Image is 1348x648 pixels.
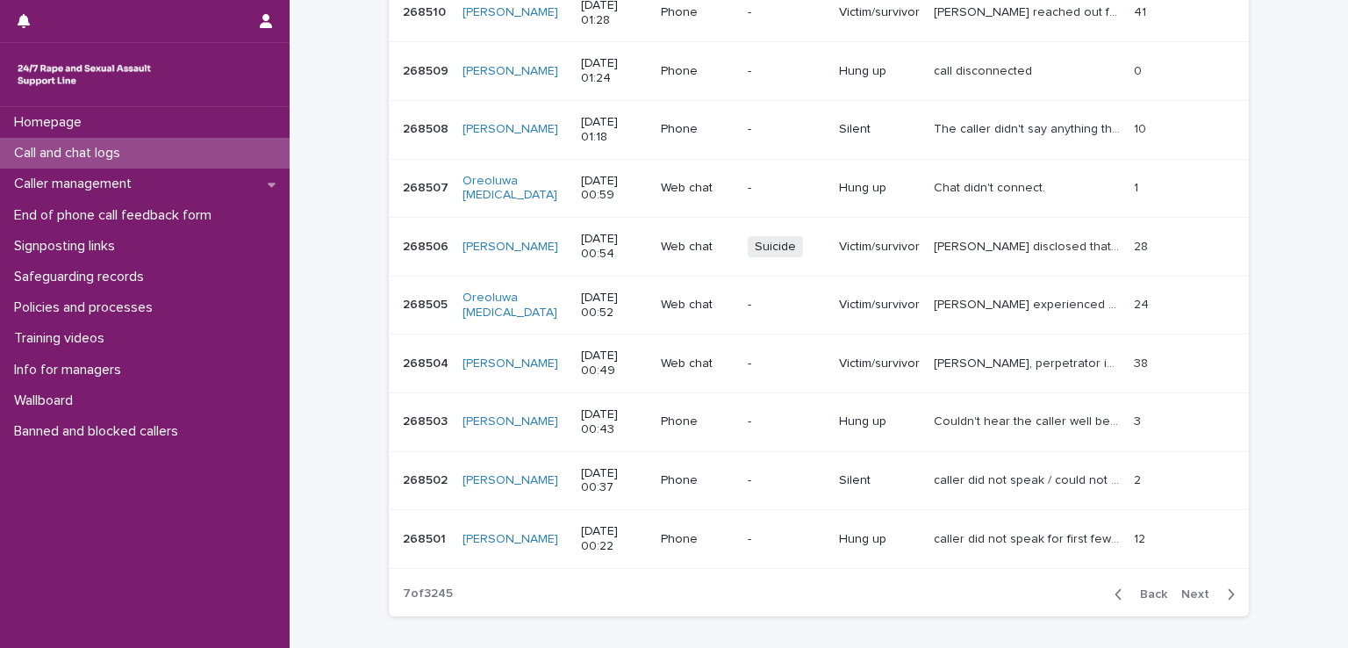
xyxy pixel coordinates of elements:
[839,122,920,137] p: Silent
[934,353,1123,371] p: Chatter Hannah, perpetrator is a man she knows who has talked about the rape with friends. We dis...
[403,353,452,371] p: 268504
[389,42,1249,101] tr: 268509268509 [PERSON_NAME] [DATE] 01:24Phone-Hung upcall disconnectedcall disconnected 00
[7,238,129,255] p: Signposting links
[7,114,96,131] p: Homepage
[661,240,734,255] p: Web chat
[403,294,451,313] p: 268505
[403,61,452,79] p: 268509
[661,181,734,196] p: Web chat
[462,356,558,371] a: [PERSON_NAME]
[839,298,920,313] p: Victim/survivor
[7,423,192,440] p: Banned and blocked callers
[839,532,920,547] p: Hung up
[661,122,734,137] p: Phone
[748,532,825,547] p: -
[1174,587,1249,602] button: Next
[7,392,87,409] p: Wallboard
[462,291,567,320] a: Oreoluwa [MEDICAL_DATA]
[1134,529,1149,547] p: 12
[748,356,825,371] p: -
[1134,353,1151,371] p: 38
[1134,177,1142,196] p: 1
[934,61,1036,79] p: call disconnected
[7,269,158,285] p: Safeguarding records
[934,2,1123,20] p: Caller reached out for support, going through police investigation, wanted space to talk through,...
[1134,119,1150,137] p: 10
[1101,587,1174,602] button: Back
[748,5,825,20] p: -
[748,298,825,313] p: -
[1134,2,1150,20] p: 41
[839,356,920,371] p: Victim/survivor
[389,572,467,616] p: 7 of 3245
[1134,294,1152,313] p: 24
[389,392,1249,451] tr: 268503268503 [PERSON_NAME] [DATE] 00:43Phone-Hung upCouldn't hear the caller well because she was...
[748,473,825,488] p: -
[581,174,646,204] p: [DATE] 00:59
[389,159,1249,218] tr: 268507268507 Oreoluwa [MEDICAL_DATA] [DATE] 00:59Web chat-Hung upChat didn't connect.Chat didn't ...
[389,451,1249,510] tr: 268502268502 [PERSON_NAME] [DATE] 00:37Phone-Silentcaller did not speak / could not be heard, cal...
[389,100,1249,159] tr: 268508268508 [PERSON_NAME] [DATE] 01:18Phone-SilentThe caller didn't say anything throughout the ...
[581,466,646,496] p: [DATE] 00:37
[389,335,1249,393] tr: 268504268504 [PERSON_NAME] [DATE] 00:49Web chat-Victim/survivor[PERSON_NAME], perpetrator is a ma...
[661,5,734,20] p: Phone
[748,122,825,137] p: -
[403,470,451,488] p: 268502
[403,119,452,137] p: 268508
[462,5,558,20] a: [PERSON_NAME]
[934,470,1123,488] p: caller did not speak / could not be heard, call ended
[1129,588,1167,601] span: Back
[462,240,558,255] a: [PERSON_NAME]
[462,122,558,137] a: [PERSON_NAME]
[403,411,451,429] p: 268503
[581,407,646,437] p: [DATE] 00:43
[581,232,646,262] p: [DATE] 00:54
[7,362,135,378] p: Info for managers
[7,299,167,316] p: Policies and processes
[7,207,226,224] p: End of phone call feedback form
[1134,411,1144,429] p: 3
[748,181,825,196] p: -
[748,64,825,79] p: -
[934,529,1123,547] p: caller did not speak for first few minutes, reassurance given and time checks done, then they spo...
[661,473,734,488] p: Phone
[7,330,118,347] p: Training videos
[661,64,734,79] p: Phone
[581,56,646,86] p: [DATE] 01:24
[1181,588,1220,601] span: Next
[403,2,449,20] p: 268510
[839,64,920,79] p: Hung up
[403,236,452,255] p: 268506
[1134,470,1144,488] p: 2
[934,119,1123,137] p: The caller didn't say anything throughout the whole call. Validated the caller through the silenc...
[462,174,567,204] a: Oreoluwa [MEDICAL_DATA]
[934,294,1123,313] p: Ayan experienced SV by her aunt's son when she was living abroad. She just moved back into the UK...
[1134,236,1151,255] p: 28
[581,524,646,554] p: [DATE] 00:22
[661,414,734,429] p: Phone
[462,414,558,429] a: [PERSON_NAME]
[748,236,803,258] span: Suicide
[661,298,734,313] p: Web chat
[403,529,449,547] p: 268501
[389,510,1249,569] tr: 268501268501 [PERSON_NAME] [DATE] 00:22Phone-Hung upcaller did not speak for first few minutes, r...
[1134,61,1145,79] p: 0
[934,177,1049,196] p: Chat didn't connect.
[934,236,1123,255] p: Amy disclosed that she was feeling overwhelmed because of her police interview. She said she felt...
[839,240,920,255] p: Victim/survivor
[581,349,646,378] p: [DATE] 00:49
[839,5,920,20] p: Victim/survivor
[389,276,1249,335] tr: 268505268505 Oreoluwa [MEDICAL_DATA] [DATE] 00:52Web chat-Victim/survivor[PERSON_NAME] experience...
[581,115,646,145] p: [DATE] 01:18
[389,218,1249,277] tr: 268506268506 [PERSON_NAME] [DATE] 00:54Web chatSuicideVictim/survivor[PERSON_NAME] disclosed that...
[839,473,920,488] p: Silent
[14,57,154,92] img: rhQMoQhaT3yELyF149Cw
[839,414,920,429] p: Hung up
[403,177,452,196] p: 268507
[7,176,146,192] p: Caller management
[839,181,920,196] p: Hung up
[581,291,646,320] p: [DATE] 00:52
[462,64,558,79] a: [PERSON_NAME]
[462,532,558,547] a: [PERSON_NAME]
[462,473,558,488] a: [PERSON_NAME]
